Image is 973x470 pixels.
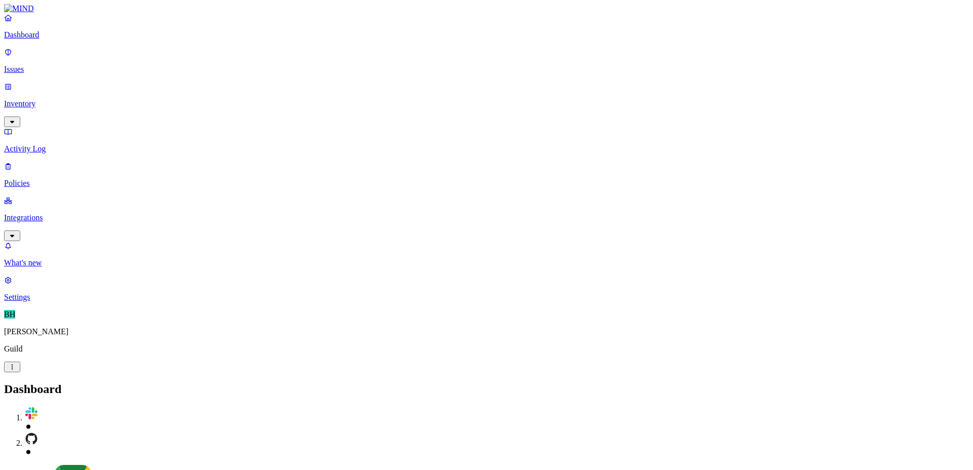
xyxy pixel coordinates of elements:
[24,406,39,420] img: svg%3e
[4,213,969,222] p: Integrations
[4,196,969,240] a: Integrations
[4,82,969,126] a: Inventory
[4,4,969,13] a: MIND
[4,4,34,13] img: MIND
[4,30,969,40] p: Dashboard
[4,162,969,188] a: Policies
[4,344,969,354] p: Guild
[4,258,969,267] p: What's new
[4,241,969,267] a: What's new
[4,293,969,302] p: Settings
[4,13,969,40] a: Dashboard
[4,48,969,74] a: Issues
[4,127,969,153] a: Activity Log
[4,276,969,302] a: Settings
[4,327,969,336] p: [PERSON_NAME]
[4,310,15,319] span: BH
[4,99,969,108] p: Inventory
[4,65,969,74] p: Issues
[4,179,969,188] p: Policies
[4,382,969,396] h2: Dashboard
[4,144,969,153] p: Activity Log
[24,432,39,446] img: svg%3e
